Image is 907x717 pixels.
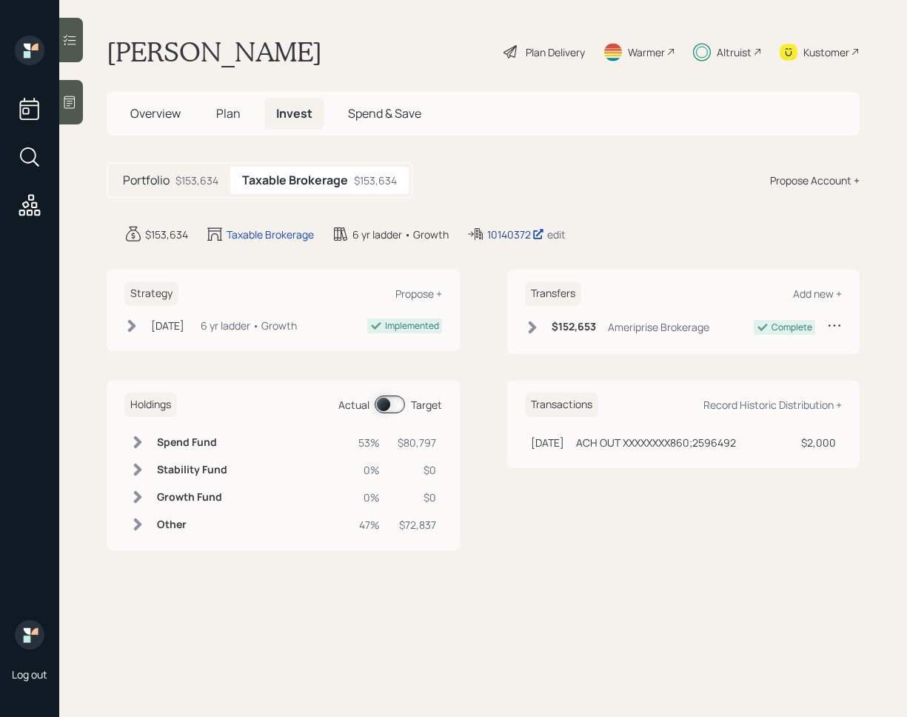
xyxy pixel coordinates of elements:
[398,490,436,505] div: $0
[227,227,314,242] div: Taxable Brokerage
[201,318,297,333] div: 6 yr ladder • Growth
[717,44,752,60] div: Altruist
[525,393,598,417] h6: Transactions
[525,281,581,306] h6: Transfers
[107,36,322,68] h1: [PERSON_NAME]
[398,435,436,450] div: $80,797
[531,435,564,450] div: [DATE]
[157,518,227,531] h6: Other
[151,318,184,333] div: [DATE]
[801,435,836,450] div: $2,000
[547,227,566,241] div: edit
[145,227,188,242] div: $153,634
[276,105,312,121] span: Invest
[576,435,736,450] div: ACH OUT XXXXXXXX860;2596492
[628,44,665,60] div: Warmer
[395,287,442,301] div: Propose +
[352,227,449,242] div: 6 yr ladder • Growth
[175,173,218,188] div: $153,634
[242,173,348,187] h5: Taxable Brokerage
[358,435,380,450] div: 53%
[793,287,842,301] div: Add new +
[216,105,241,121] span: Plan
[803,44,849,60] div: Kustomer
[608,319,709,335] div: Ameriprise Brokerage
[772,321,812,334] div: Complete
[398,462,436,478] div: $0
[130,105,181,121] span: Overview
[348,105,421,121] span: Spend & Save
[123,173,170,187] h5: Portfolio
[12,667,47,681] div: Log out
[385,319,439,333] div: Implemented
[15,620,44,650] img: retirable_logo.png
[411,397,442,413] div: Target
[157,464,227,476] h6: Stability Fund
[124,393,177,417] h6: Holdings
[358,490,380,505] div: 0%
[398,517,436,533] div: $72,837
[552,321,596,333] h6: $152,653
[157,491,227,504] h6: Growth Fund
[338,397,369,413] div: Actual
[487,227,544,242] div: 10140372
[354,173,397,188] div: $153,634
[703,398,842,412] div: Record Historic Distribution +
[157,436,227,449] h6: Spend Fund
[358,462,380,478] div: 0%
[124,281,178,306] h6: Strategy
[358,517,380,533] div: 47%
[770,173,860,188] div: Propose Account +
[526,44,585,60] div: Plan Delivery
